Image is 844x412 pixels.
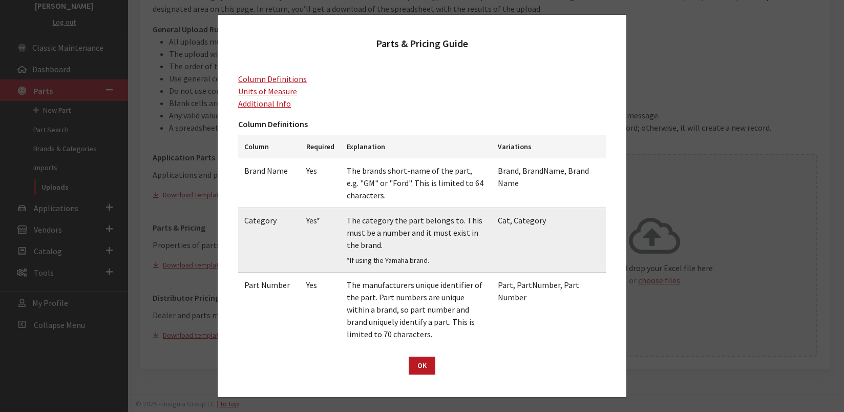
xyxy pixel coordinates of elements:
[492,208,606,273] td: Cat, Category
[300,158,341,208] td: Yes
[238,208,300,273] td: Category
[492,158,606,208] td: Brand, BrandName, Brand Name
[492,135,606,158] th: Variations
[238,158,300,208] td: Brand Name
[347,255,486,266] small: *If using the Yamaha brand.
[341,208,492,273] td: The category the part belongs to. This must be a number and it must exist in the brand.
[409,357,435,375] button: OK
[238,98,291,109] a: Additional Info
[341,135,492,158] th: Explanation
[238,86,297,96] a: Units of Measure
[238,135,300,158] th: Column
[238,74,307,84] a: Column Definitions
[341,158,492,208] td: The brands short-name of the part, e.g. "GM" or "Ford". This is limited to 64 characters.
[238,273,300,347] td: Part Number
[341,273,492,347] td: The manufacturers unique identifier of the part. Part numbers are unique within a brand, so part ...
[238,118,606,130] h3: Column Definitions
[492,273,606,347] td: Part, PartNumber, Part Number
[376,35,468,52] h2: Parts & Pricing Guide
[300,135,341,158] th: Required
[300,273,341,347] td: Yes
